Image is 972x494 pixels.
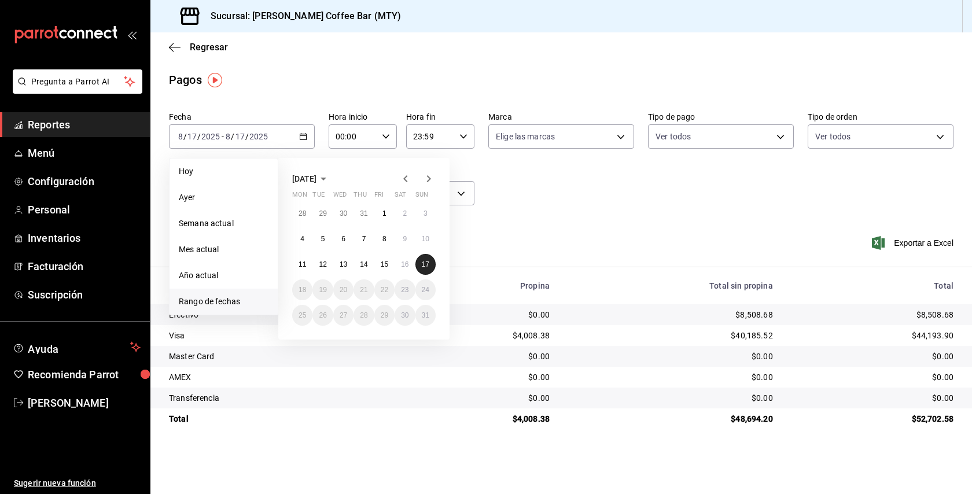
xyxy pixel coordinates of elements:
[292,172,330,186] button: [DATE]
[568,413,773,425] div: $48,694.20
[292,228,312,249] button: August 4, 2025
[300,235,304,243] abbr: August 4, 2025
[417,413,550,425] div: $4,008.38
[791,281,953,290] div: Total
[245,132,249,141] span: /
[225,132,231,141] input: --
[808,113,953,121] label: Tipo de orden
[415,228,436,249] button: August 10, 2025
[360,311,367,319] abbr: August 28, 2025
[28,259,141,274] span: Facturación
[179,296,268,308] span: Rango de fechas
[791,309,953,320] div: $8,508.68
[13,69,142,94] button: Pregunta a Parrot AI
[488,113,634,121] label: Marca
[28,395,141,411] span: [PERSON_NAME]
[312,279,333,300] button: August 19, 2025
[354,191,366,203] abbr: Thursday
[179,217,268,230] span: Semana actual
[169,42,228,53] button: Regresar
[374,254,395,275] button: August 15, 2025
[187,132,197,141] input: --
[401,311,408,319] abbr: August 30, 2025
[312,203,333,224] button: July 29, 2025
[381,260,388,268] abbr: August 15, 2025
[183,132,187,141] span: /
[169,351,398,362] div: Master Card
[791,413,953,425] div: $52,702.58
[354,305,374,326] button: August 28, 2025
[179,244,268,256] span: Mes actual
[249,132,268,141] input: ----
[417,330,550,341] div: $4,008.38
[28,174,141,189] span: Configuración
[319,260,326,268] abbr: August 12, 2025
[321,235,325,243] abbr: August 5, 2025
[374,305,395,326] button: August 29, 2025
[568,371,773,383] div: $0.00
[874,236,953,250] button: Exportar a Excel
[415,254,436,275] button: August 17, 2025
[28,117,141,132] span: Reportes
[360,286,367,294] abbr: August 21, 2025
[319,286,326,294] abbr: August 19, 2025
[648,113,794,121] label: Tipo de pago
[568,330,773,341] div: $40,185.52
[656,131,691,142] span: Ver todos
[354,203,374,224] button: July 31, 2025
[299,311,306,319] abbr: August 25, 2025
[382,209,386,217] abbr: August 1, 2025
[340,311,347,319] abbr: August 27, 2025
[417,281,550,290] div: Propina
[179,165,268,178] span: Hoy
[292,174,316,183] span: [DATE]
[169,413,398,425] div: Total
[791,330,953,341] div: $44,193.90
[312,228,333,249] button: August 5, 2025
[791,351,953,362] div: $0.00
[791,392,953,404] div: $0.00
[201,9,401,23] h3: Sucursal: [PERSON_NAME] Coffee Bar (MTY)
[292,254,312,275] button: August 11, 2025
[568,392,773,404] div: $0.00
[422,235,429,243] abbr: August 10, 2025
[395,254,415,275] button: August 16, 2025
[333,203,354,224] button: July 30, 2025
[381,311,388,319] abbr: August 29, 2025
[395,279,415,300] button: August 23, 2025
[197,132,201,141] span: /
[354,279,374,300] button: August 21, 2025
[292,305,312,326] button: August 25, 2025
[208,73,222,87] img: Tooltip marker
[568,351,773,362] div: $0.00
[169,392,398,404] div: Transferencia
[340,286,347,294] abbr: August 20, 2025
[312,254,333,275] button: August 12, 2025
[496,131,555,142] span: Elige las marcas
[292,191,307,203] abbr: Monday
[190,42,228,53] span: Regresar
[179,270,268,282] span: Año actual
[312,305,333,326] button: August 26, 2025
[568,309,773,320] div: $8,508.68
[340,209,347,217] abbr: July 30, 2025
[333,279,354,300] button: August 20, 2025
[333,305,354,326] button: August 27, 2025
[415,305,436,326] button: August 31, 2025
[791,371,953,383] div: $0.00
[28,230,141,246] span: Inventarios
[417,392,550,404] div: $0.00
[415,203,436,224] button: August 3, 2025
[568,281,773,290] div: Total sin propina
[28,145,141,161] span: Menú
[28,340,126,354] span: Ayuda
[201,132,220,141] input: ----
[292,279,312,300] button: August 18, 2025
[169,113,315,121] label: Fecha
[222,132,224,141] span: -
[333,254,354,275] button: August 13, 2025
[340,260,347,268] abbr: August 13, 2025
[403,235,407,243] abbr: August 9, 2025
